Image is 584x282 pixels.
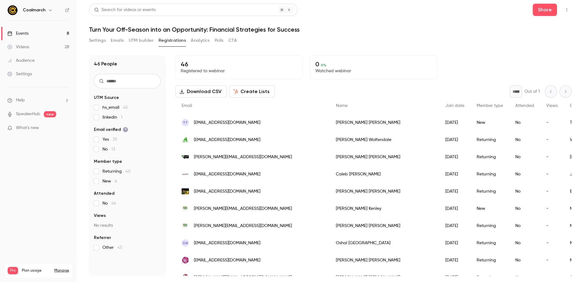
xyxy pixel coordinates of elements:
[439,234,471,252] div: [DATE]
[509,234,540,252] div: No
[509,114,540,131] div: No
[439,252,471,269] div: [DATE]
[540,200,564,217] div: -
[540,166,564,183] div: -
[94,7,156,13] div: Search for videos or events
[540,148,564,166] div: -
[540,114,564,131] div: -
[439,217,471,234] div: [DATE]
[471,234,509,252] div: Returning
[330,252,439,269] div: [PERSON_NAME] [PERSON_NAME]
[194,171,260,178] span: [EMAIL_ADDRESS][DOMAIN_NAME]
[102,136,117,143] span: Yes
[182,188,189,195] img: eastcoastlawn.com
[117,245,122,250] span: 45
[471,200,509,217] div: New
[111,147,115,151] span: 13
[229,36,237,45] button: CTA
[330,166,439,183] div: Caleb [PERSON_NAME]
[540,131,564,148] div: -
[509,252,540,269] div: No
[182,274,189,281] img: qpcomaha.com
[330,148,439,166] div: [PERSON_NAME] [PERSON_NAME]
[16,97,25,104] span: Help
[524,88,540,95] p: Out of 1
[330,217,439,234] div: [PERSON_NAME] [PERSON_NAME]
[89,26,572,33] h1: Turn Your Off-Season into an Opportunity: Financial Strategies for Success
[194,154,292,160] span: [PERSON_NAME][EMAIL_ADDRESS][DOMAIN_NAME]
[111,201,116,206] span: 46
[194,137,260,143] span: [EMAIL_ADDRESS][DOMAIN_NAME]
[183,120,188,125] span: TT
[471,114,509,131] div: New
[111,36,124,45] button: Emails
[330,200,439,217] div: [PERSON_NAME] Kenley
[439,200,471,217] div: [DATE]
[439,114,471,131] div: [DATE]
[94,127,128,133] span: Email verified
[509,200,540,217] div: No
[471,252,509,269] div: Returning
[515,104,534,108] span: Attended
[8,267,18,274] span: Pro
[102,104,128,111] span: hs_email
[546,104,558,108] span: Views
[22,268,51,273] span: Plan usage
[533,4,557,16] button: Share
[191,36,210,45] button: Analytics
[129,36,154,45] button: UTM builder
[439,148,471,166] div: [DATE]
[509,166,540,183] div: No
[175,85,227,98] button: Download CSV
[182,170,189,178] img: justicepestservices.com
[7,44,29,50] div: Videos
[94,190,114,197] span: Attended
[315,68,432,74] p: Watched webinar
[94,95,119,101] span: UTM Source
[439,166,471,183] div: [DATE]
[445,104,464,108] span: Join date
[439,131,471,148] div: [DATE]
[182,153,189,161] img: sergiospestcontrol.com
[102,200,116,206] span: No
[159,36,186,45] button: Registrations
[540,183,564,200] div: -
[181,68,298,74] p: Registered to webinar
[194,119,260,126] span: [EMAIL_ADDRESS][DOMAIN_NAME]
[23,7,45,13] h6: Coalmarch
[471,183,509,200] div: Returning
[509,217,540,234] div: No
[540,252,564,269] div: -
[182,136,189,143] img: wolfendaleinc.com
[94,213,106,219] span: Views
[194,206,292,212] span: [PERSON_NAME][EMAIL_ADDRESS][DOMAIN_NAME]
[229,85,275,98] button: Create Lists
[94,235,111,241] span: Referrer
[471,166,509,183] div: Returning
[330,234,439,252] div: Oshal [GEOGRAPHIC_DATA]
[102,146,115,152] span: No
[194,274,292,281] span: [PERSON_NAME][EMAIL_ADDRESS][DOMAIN_NAME]
[94,222,161,229] p: No results
[182,104,192,108] span: Email
[330,183,439,200] div: [PERSON_NAME] [PERSON_NAME]
[471,148,509,166] div: Returning
[125,169,131,174] span: 40
[194,188,260,195] span: [EMAIL_ADDRESS][DOMAIN_NAME]
[194,223,292,229] span: [PERSON_NAME][EMAIL_ADDRESS][DOMAIN_NAME]
[315,61,432,68] p: 0
[94,95,161,251] section: facet-groups
[471,217,509,234] div: Returning
[94,159,122,165] span: Member type
[102,245,122,251] span: Other
[509,131,540,148] div: No
[194,257,260,264] span: [EMAIL_ADDRESS][DOMAIN_NAME]
[123,105,128,110] span: 45
[182,205,189,212] img: naturalstatehorticare.com
[102,168,131,174] span: Returning
[509,148,540,166] div: No
[16,111,40,117] a: SpeakerHub
[7,57,35,64] div: Audience
[321,63,326,67] span: 0 %
[215,36,224,45] button: Polls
